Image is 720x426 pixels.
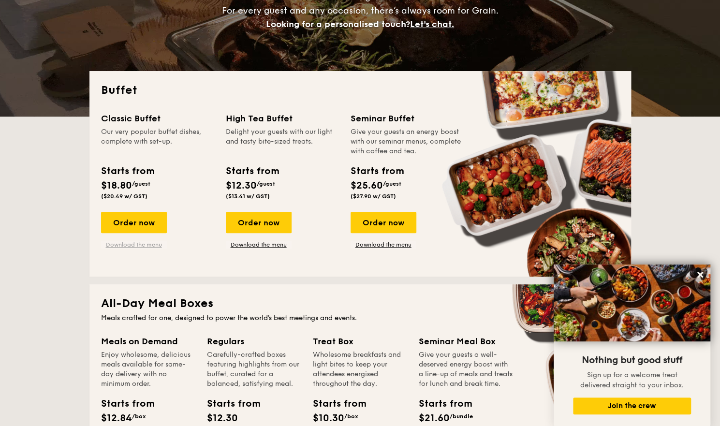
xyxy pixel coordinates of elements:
div: Order now [351,212,416,233]
span: /guest [132,180,150,187]
span: $12.30 [226,180,257,191]
button: Close [692,267,708,282]
span: Nothing but good stuff [582,354,682,366]
div: Order now [226,212,292,233]
h2: All-Day Meal Boxes [101,296,619,311]
div: Classic Buffet [101,112,214,125]
div: Starts from [313,397,356,411]
span: $12.30 [207,412,238,424]
span: $21.60 [419,412,450,424]
div: Enjoy wholesome, delicious meals available for same-day delivery with no minimum order. [101,350,195,389]
div: Starts from [226,164,279,178]
span: ($20.49 w/ GST) [101,193,147,200]
div: Meals crafted for one, designed to power the world's best meetings and events. [101,313,619,323]
a: Download the menu [101,241,167,249]
div: Our very popular buffet dishes, complete with set-up. [101,127,214,156]
span: /bundle [450,413,473,420]
div: Seminar Meal Box [419,335,513,348]
div: Wholesome breakfasts and light bites to keep your attendees energised throughout the day. [313,350,407,389]
div: Starts from [101,397,145,411]
div: Seminar Buffet [351,112,464,125]
span: ($13.41 w/ GST) [226,193,270,200]
span: Let's chat. [410,19,454,29]
span: $25.60 [351,180,383,191]
div: Order now [101,212,167,233]
a: Download the menu [226,241,292,249]
span: /guest [383,180,401,187]
h2: Buffet [101,83,619,98]
div: Delight your guests with our light and tasty bite-sized treats. [226,127,339,156]
span: $18.80 [101,180,132,191]
span: /guest [257,180,275,187]
div: Meals on Demand [101,335,195,348]
a: Download the menu [351,241,416,249]
span: $12.84 [101,412,132,424]
div: Give your guests an energy boost with our seminar menus, complete with coffee and tea. [351,127,464,156]
span: Sign up for a welcome treat delivered straight to your inbox. [580,371,684,389]
div: Carefully-crafted boxes featuring highlights from our buffet, curated for a balanced, satisfying ... [207,350,301,389]
div: Give your guests a well-deserved energy boost with a line-up of meals and treats for lunch and br... [419,350,513,389]
div: Starts from [207,397,250,411]
span: /box [344,413,358,420]
div: Starts from [419,397,462,411]
span: /box [132,413,146,420]
div: Regulars [207,335,301,348]
span: $10.30 [313,412,344,424]
div: Starts from [351,164,403,178]
div: Treat Box [313,335,407,348]
span: Looking for a personalised touch? [266,19,410,29]
button: Join the crew [573,397,691,414]
div: Starts from [101,164,154,178]
img: DSC07876-Edit02-Large.jpeg [554,264,710,341]
span: ($27.90 w/ GST) [351,193,396,200]
div: High Tea Buffet [226,112,339,125]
